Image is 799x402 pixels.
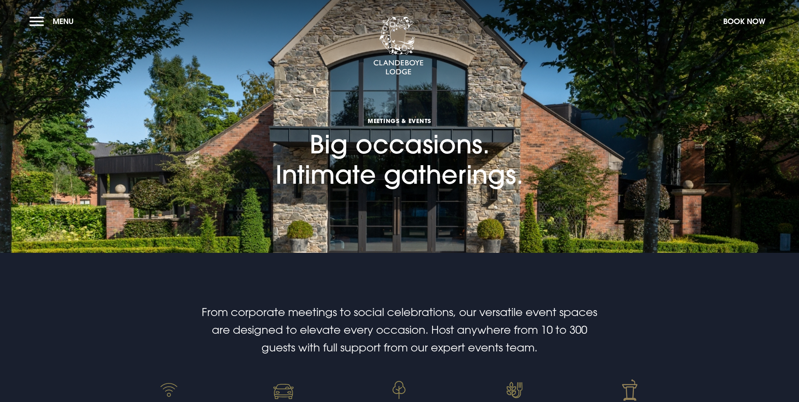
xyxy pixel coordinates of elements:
[275,67,524,190] h1: Big occasions. Intimate gatherings.
[719,12,770,30] button: Book Now
[202,306,597,354] span: From corporate meetings to social celebrations, our versatile event spaces are designed to elevat...
[29,12,78,30] button: Menu
[275,117,524,125] span: Meetings & Events
[373,16,424,75] img: Clandeboye Lodge
[53,16,74,26] span: Menu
